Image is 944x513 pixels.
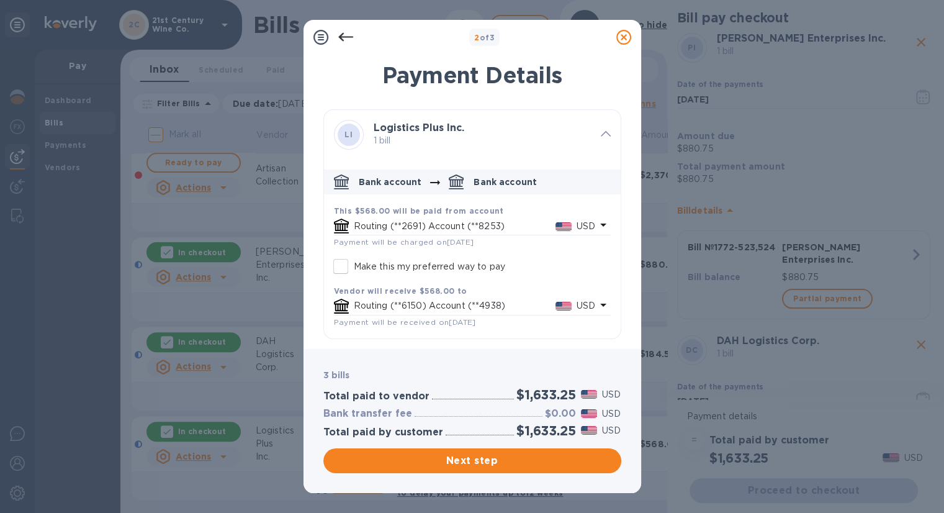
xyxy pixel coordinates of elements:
button: Next step [323,448,621,473]
p: 1 bill [374,134,591,147]
b: This $568.00 will be paid from account [334,206,504,216]
p: USD [577,220,595,233]
img: USD [581,409,598,418]
img: USD [555,222,572,231]
b: Logistics Plus Inc. [374,122,464,134]
p: USD [602,424,621,437]
h3: $0.00 [545,408,576,420]
h3: Bank transfer fee [323,408,412,420]
img: USD [581,390,598,399]
h3: Total paid to vendor [323,391,429,402]
p: USD [602,407,621,420]
span: Payment will be received on [DATE] [334,317,476,327]
img: USD [555,302,572,311]
h1: Payment Details [323,62,621,88]
b: of 3 [474,33,495,42]
span: 2 [474,33,479,42]
h3: Total paid by customer [323,427,443,438]
b: 3 bills [323,370,350,380]
p: Make this my preferred way to pay [354,260,505,273]
p: Bank account [359,176,422,188]
div: default-method [324,165,621,338]
p: Routing (**2691) Account (**8253) [354,220,555,233]
h2: $1,633.25 [516,423,575,438]
p: USD [602,388,621,401]
b: LI [344,130,353,139]
div: LILogistics Plus Inc. 1 bill [324,110,621,160]
p: USD [577,299,595,312]
b: Vendor will receive $568.00 to [334,286,467,296]
h2: $1,633.25 [516,387,575,402]
p: Routing (**6150) Account (**4938) [354,299,555,312]
img: USD [581,426,598,435]
p: Bank account [474,176,537,188]
span: Next step [333,453,611,468]
span: Payment will be charged on [DATE] [334,237,474,247]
